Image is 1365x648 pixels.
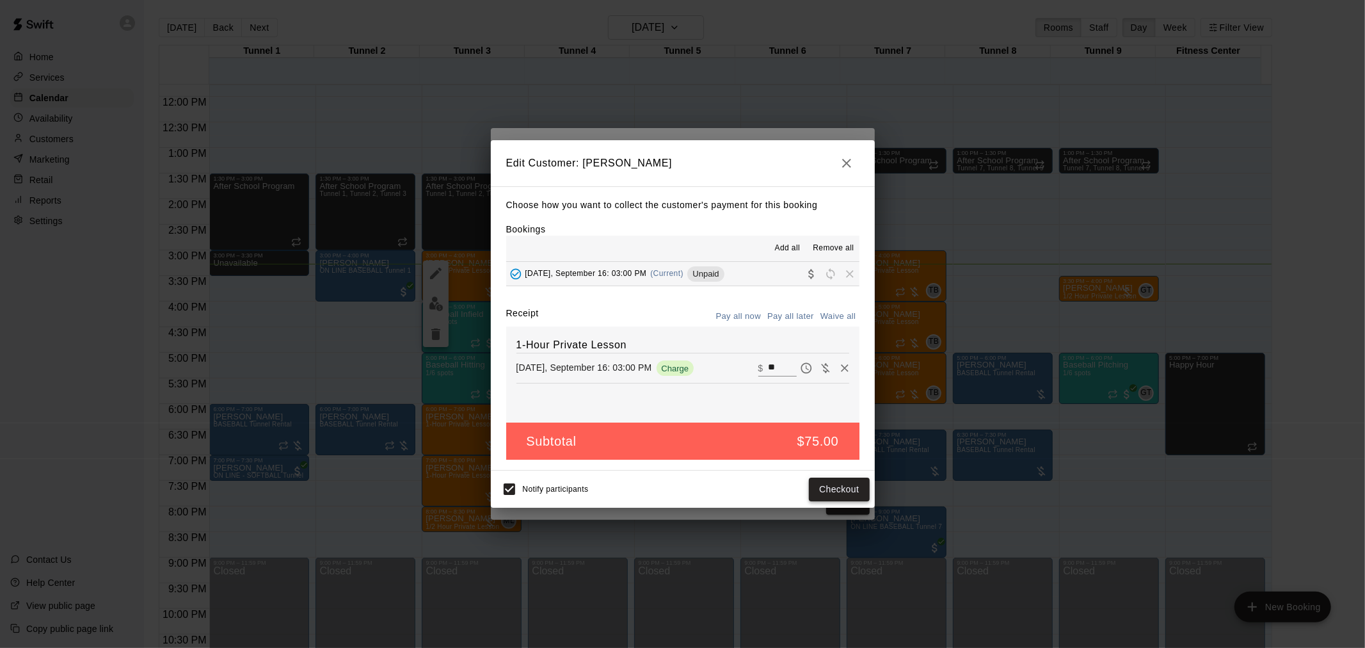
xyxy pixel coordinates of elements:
p: $ [758,362,763,375]
h5: $75.00 [797,433,839,450]
button: Pay all now [713,307,765,327]
span: [DATE], September 16: 03:00 PM [525,269,647,278]
p: [DATE], September 16: 03:00 PM [516,361,652,374]
button: Remove all [808,238,859,259]
span: Waive payment [816,362,835,373]
button: Checkout [809,478,869,501]
p: Choose how you want to collect the customer's payment for this booking [506,197,859,213]
span: Unpaid [687,269,724,279]
button: Remove [835,359,854,378]
button: Pay all later [764,307,817,327]
button: Add all [767,238,808,259]
h5: Subtotal [527,433,577,450]
h2: Edit Customer: [PERSON_NAME] [491,140,875,186]
button: Added - Collect Payment[DATE], September 16: 03:00 PM(Current)UnpaidCollect paymentRescheduleRemove [506,262,859,286]
span: Reschedule [821,268,840,278]
span: Remove [840,268,859,278]
label: Receipt [506,307,539,327]
label: Bookings [506,224,546,234]
span: Collect payment [802,268,821,278]
span: Add all [775,242,801,255]
span: Pay later [797,362,816,373]
span: (Current) [650,269,683,278]
span: Charge [657,364,694,373]
span: Remove all [813,242,854,255]
button: Waive all [817,307,859,327]
h6: 1-Hour Private Lesson [516,337,849,353]
button: Added - Collect Payment [506,264,525,284]
span: Notify participants [523,485,589,494]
